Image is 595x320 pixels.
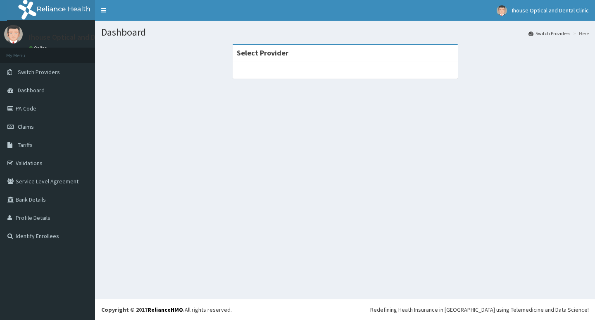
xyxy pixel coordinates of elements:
img: User Image [4,25,23,43]
img: User Image [497,5,507,16]
a: Online [29,45,49,51]
footer: All rights reserved. [95,299,595,320]
p: Ihouse Optical and Dental Clinic [29,34,132,41]
strong: Copyright © 2017 . [101,306,185,313]
span: Ihouse Optical and Dental Clinic [512,7,589,14]
span: Switch Providers [18,68,60,76]
li: Here [571,30,589,37]
a: Switch Providers [528,30,570,37]
a: RelianceHMO [148,306,183,313]
div: Redefining Heath Insurance in [GEOGRAPHIC_DATA] using Telemedicine and Data Science! [370,306,589,314]
span: Claims [18,123,34,130]
span: Dashboard [18,87,45,94]
span: Tariffs [18,141,33,149]
h1: Dashboard [101,27,589,38]
strong: Select Provider [237,48,288,58]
